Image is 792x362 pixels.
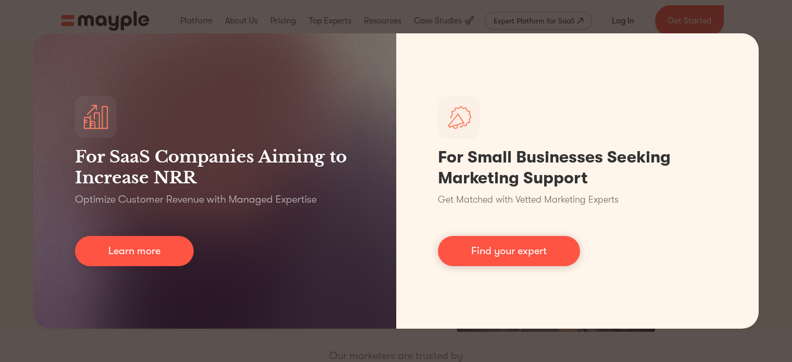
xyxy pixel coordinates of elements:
h1: For Small Businesses Seeking Marketing Support [438,147,718,189]
a: Find your expert [438,236,580,266]
p: Optimize Customer Revenue with Managed Expertise [75,192,317,207]
p: Get Matched with Vetted Marketing Experts [438,193,619,207]
h3: For SaaS Companies Aiming to Increase NRR [75,146,355,188]
a: Learn more [75,236,194,266]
